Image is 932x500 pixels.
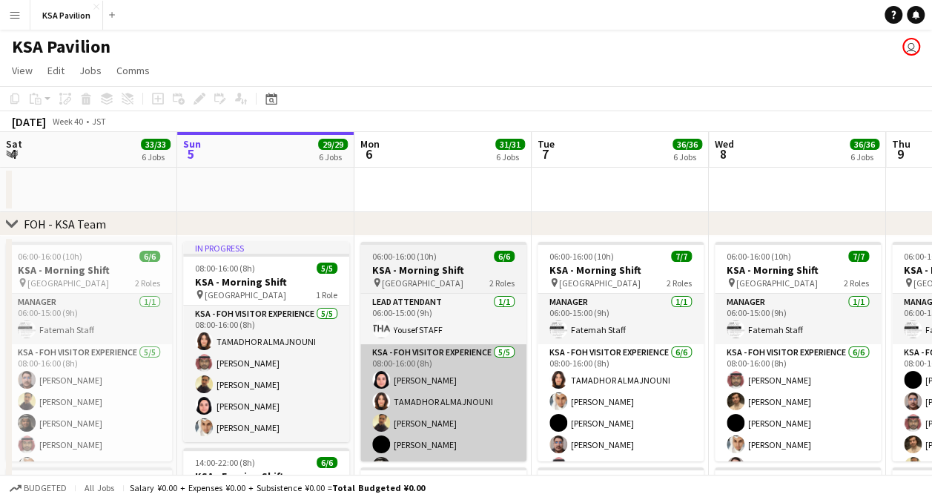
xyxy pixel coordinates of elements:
[902,38,920,56] app-user-avatar: Asami Saga
[559,277,641,289] span: [GEOGRAPHIC_DATA]
[495,139,525,150] span: 31/31
[27,277,109,289] span: [GEOGRAPHIC_DATA]
[12,36,110,58] h1: KSA Pavilion
[360,344,526,481] app-card-role: KSA - FOH Visitor Experience5/508:00-16:00 (8h)[PERSON_NAME]TAMADHOR ALMAJNOUNI[PERSON_NAME][PERS...
[360,263,526,277] h3: KSA - Morning Shift
[667,277,692,289] span: 2 Roles
[6,263,172,277] h3: KSA - Morning Shift
[12,64,33,77] span: View
[183,306,349,442] app-card-role: KSA - FOH Visitor Experience5/508:00-16:00 (8h)TAMADHOR ALMAJNOUNI[PERSON_NAME][PERSON_NAME][PERS...
[715,294,881,344] app-card-role: Manager1/106:00-15:00 (9h)Fatemah Staff
[30,1,103,30] button: KSA Pavilion
[195,263,255,274] span: 08:00-16:00 (8h)
[6,242,172,461] app-job-card: 06:00-16:00 (10h)6/6KSA - Morning Shift [GEOGRAPHIC_DATA]2 RolesManager1/106:00-15:00 (9h)Fatemah...
[181,145,201,162] span: 5
[139,251,160,262] span: 6/6
[848,251,869,262] span: 7/7
[130,482,425,493] div: Salary ¥0.00 + Expenses ¥0.00 + Subsistence ¥0.00 =
[18,251,82,262] span: 06:00-16:00 (10h)
[317,263,337,274] span: 5/5
[892,137,910,151] span: Thu
[116,64,150,77] span: Comms
[183,137,201,151] span: Sun
[6,61,39,80] a: View
[135,277,160,289] span: 2 Roles
[332,482,425,493] span: Total Budgeted ¥0.00
[489,277,515,289] span: 2 Roles
[12,114,46,129] div: [DATE]
[715,263,881,277] h3: KSA - Morning Shift
[538,263,704,277] h3: KSA - Morning Shift
[372,251,437,262] span: 06:00-16:00 (10h)
[183,275,349,289] h3: KSA - Morning Shift
[6,294,172,344] app-card-role: Manager1/106:00-15:00 (9h)Fatemah Staff
[183,242,349,442] app-job-card: In progress08:00-16:00 (8h)5/5KSA - Morning Shift [GEOGRAPHIC_DATA]1 RoleKSA - FOH Visitor Experi...
[7,480,69,496] button: Budgeted
[183,470,349,483] h3: KSA - Evening Shift
[360,137,380,151] span: Mon
[890,145,910,162] span: 9
[844,277,869,289] span: 2 Roles
[358,145,380,162] span: 6
[42,61,70,80] a: Edit
[538,294,704,344] app-card-role: Manager1/106:00-15:00 (9h)Fatemah Staff
[318,139,348,150] span: 29/29
[360,294,526,344] app-card-role: LEAD ATTENDANT1/106:00-15:00 (9h)Yousef STAFF
[4,145,22,162] span: 4
[715,137,734,151] span: Wed
[535,145,555,162] span: 7
[24,483,67,493] span: Budgeted
[382,277,463,289] span: [GEOGRAPHIC_DATA]
[850,139,879,150] span: 36/36
[360,242,526,461] app-job-card: 06:00-16:00 (10h)6/6KSA - Morning Shift [GEOGRAPHIC_DATA]2 RolesLEAD ATTENDANT1/106:00-15:00 (9h)...
[671,251,692,262] span: 7/7
[195,457,255,468] span: 14:00-22:00 (8h)
[316,289,337,300] span: 1 Role
[82,482,117,493] span: All jobs
[672,139,702,150] span: 36/36
[6,137,22,151] span: Sat
[110,61,156,80] a: Comms
[319,151,347,162] div: 6 Jobs
[673,151,701,162] div: 6 Jobs
[715,242,881,461] app-job-card: 06:00-16:00 (10h)7/7KSA - Morning Shift [GEOGRAPHIC_DATA]2 RolesManager1/106:00-15:00 (9h)Fatemah...
[79,64,102,77] span: Jobs
[496,151,524,162] div: 6 Jobs
[317,457,337,468] span: 6/6
[713,145,734,162] span: 8
[73,61,108,80] a: Jobs
[549,251,614,262] span: 06:00-16:00 (10h)
[205,289,286,300] span: [GEOGRAPHIC_DATA]
[141,139,171,150] span: 33/33
[142,151,170,162] div: 6 Jobs
[49,116,86,127] span: Week 40
[727,251,791,262] span: 06:00-16:00 (10h)
[850,151,879,162] div: 6 Jobs
[183,242,349,254] div: In progress
[538,242,704,461] app-job-card: 06:00-16:00 (10h)7/7KSA - Morning Shift [GEOGRAPHIC_DATA]2 RolesManager1/106:00-15:00 (9h)Fatemah...
[494,251,515,262] span: 6/6
[6,344,172,481] app-card-role: KSA - FOH Visitor Experience5/508:00-16:00 (8h)[PERSON_NAME][PERSON_NAME][PERSON_NAME][PERSON_NAM...
[92,116,106,127] div: JST
[24,217,106,231] div: FOH - KSA Team
[538,137,555,151] span: Tue
[736,277,818,289] span: [GEOGRAPHIC_DATA]
[47,64,65,77] span: Edit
